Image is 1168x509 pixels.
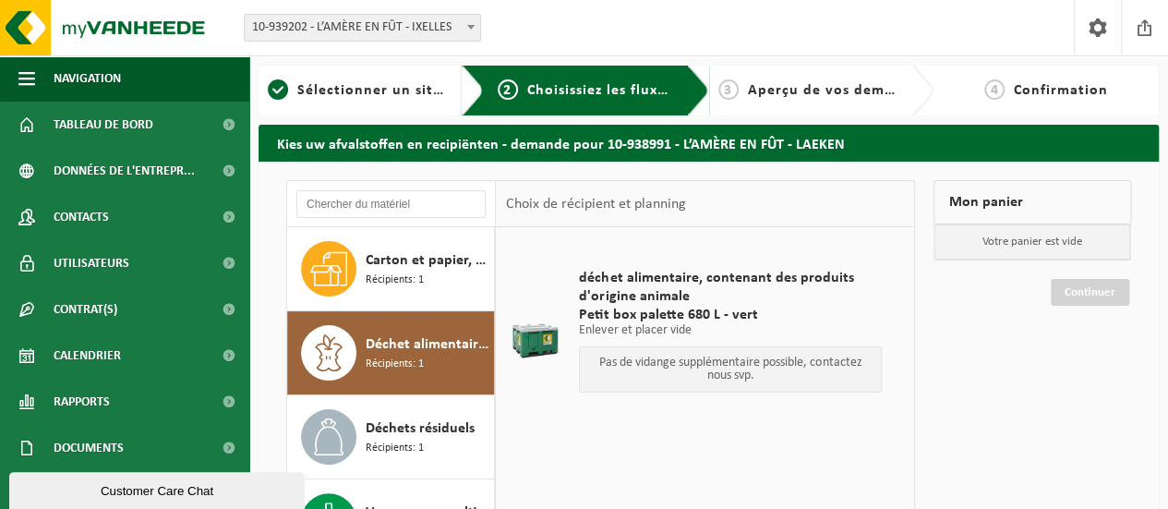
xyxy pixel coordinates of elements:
[245,15,480,41] span: 10-939202 - L’AMÈRE EN FÛT - IXELLES
[54,333,121,379] span: Calendrier
[579,324,882,337] p: Enlever et placer vide
[366,333,489,356] span: Déchet alimentaire, contenant des produits d'origine animale, emballage mélangé (sans verre), cat 3
[244,14,481,42] span: 10-939202 - L’AMÈRE EN FÛT - IXELLES
[366,440,424,457] span: Récipients: 1
[366,249,489,272] span: Carton et papier, non-conditionné (industriel)
[748,83,926,98] span: Aperçu de vos demandes
[287,227,495,311] button: Carton et papier, non-conditionné (industriel) Récipients: 1
[496,181,694,227] div: Choix de récipient et planning
[579,269,882,306] span: déchet alimentaire, contenant des produits d'origine animale
[54,286,117,333] span: Contrat(s)
[268,79,447,102] a: 1Sélectionner un site ici
[579,306,882,324] span: Petit box palette 680 L - vert
[366,272,424,289] span: Récipients: 1
[1014,83,1108,98] span: Confirmation
[498,79,518,100] span: 2
[54,425,124,471] span: Documents
[933,180,1131,224] div: Mon panier
[9,468,308,509] iframe: chat widget
[589,357,872,382] p: Pas de vidange supplémentaire possible, contactez nous svp.
[934,224,1130,260] p: Votre panier est vide
[287,311,495,395] button: Déchet alimentaire, contenant des produits d'origine animale, emballage mélangé (sans verre), cat...
[54,379,110,425] span: Rapports
[54,102,153,148] span: Tableau de bord
[1051,279,1129,306] a: Continuer
[366,418,475,440] span: Déchets résiduels
[366,356,424,373] span: Récipients: 1
[718,79,739,100] span: 3
[287,395,495,479] button: Déchets résiduels Récipients: 1
[268,79,288,100] span: 1
[984,79,1005,100] span: 4
[54,55,121,102] span: Navigation
[527,83,835,98] span: Choisissiez les flux de déchets et récipients
[54,148,195,194] span: Données de l'entrepr...
[297,83,463,98] span: Sélectionner un site ici
[54,194,109,240] span: Contacts
[296,190,486,218] input: Chercher du matériel
[54,240,129,286] span: Utilisateurs
[259,125,1159,161] h2: Kies uw afvalstoffen en recipiënten - demande pour 10-938991 - L’AMÈRE EN FÛT - LAEKEN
